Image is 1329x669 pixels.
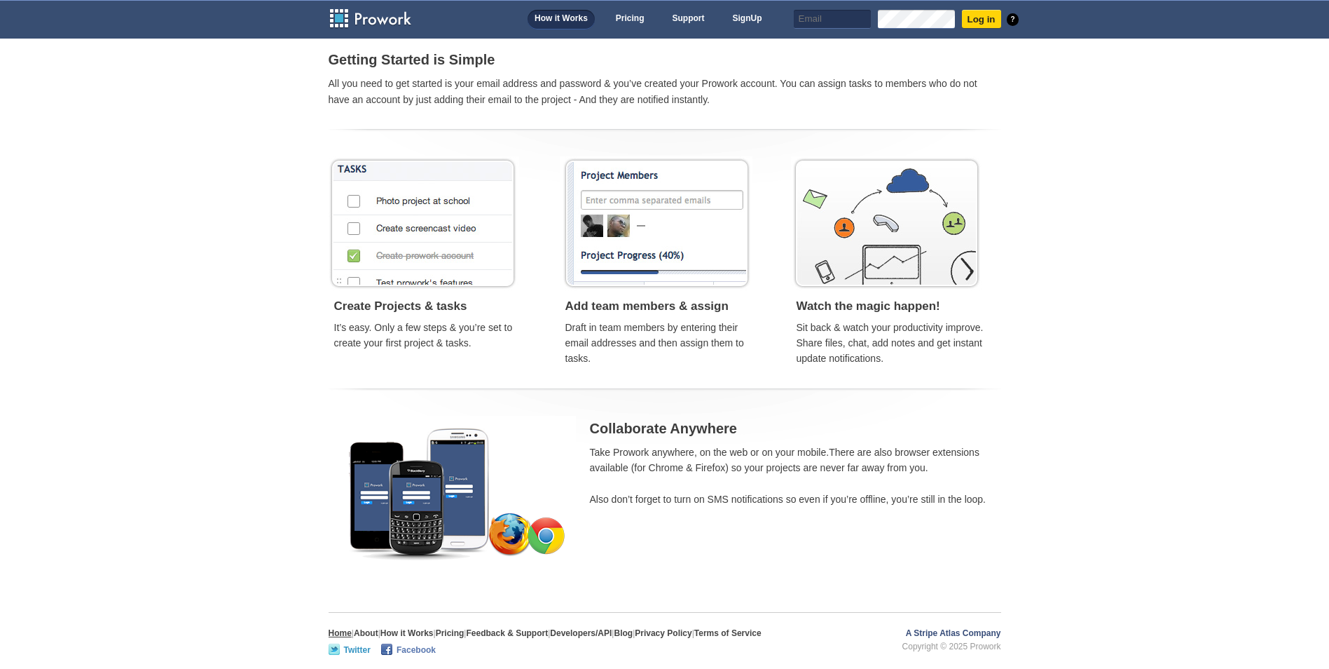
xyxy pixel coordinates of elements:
[614,628,633,638] a: Blog
[329,47,1001,72] h2: Getting Started is Simple
[560,156,752,292] img: how2.jpg
[329,628,352,638] a: Home
[329,445,1001,476] p: Take Prowork anywhere, on the web or on your mobile. There are also browser extensions available ...
[381,644,436,655] a: Facebook
[329,492,1001,507] p: Also don’t forget to turn on SMS notifications so even if you’re offline, you’re still in the loop.
[436,628,464,638] a: Pricing
[466,628,548,638] a: Feedback & Support
[609,10,652,29] a: Pricing
[794,10,871,29] input: Email
[1007,13,1018,26] a: ?
[560,320,752,367] p: Draft in team members by entering their email addresses and then assign them to tasks.
[962,10,1001,28] input: Log in
[329,8,429,29] a: Prowork
[791,297,984,316] h3: Watch the magic happen!
[726,10,769,29] a: SignUp
[329,76,1001,107] p: All you need to get started is your email address and password & you’ve created your Prowork acco...
[329,416,1001,441] h2: Collaborate Anywhere
[791,156,983,292] img: how3.jpg
[329,416,576,570] img: how-platforms.png
[791,320,984,367] p: Sit back & watch your productivity improve. Share files, chat, add notes and get instant update n...
[329,644,371,655] a: Twitter
[380,628,434,638] a: How it Works
[550,628,612,638] a: Developers/API
[666,10,712,29] a: Support
[635,628,691,638] a: Privacy Policy
[560,297,752,316] h3: Add team members & assign
[329,156,519,292] img: how1.jpg
[329,297,521,316] h3: Create Projects & tasks
[329,320,521,351] p: It’s easy. Only a few steps & you’re set to create your first project & tasks.
[354,628,378,638] a: About
[902,640,1001,654] span: Copyright © 2025 Prowork
[694,628,762,638] a: Terms of Service
[906,627,1001,640] a: A Stripe Atlas Company
[329,627,762,655] p: | | | | | | | |
[528,10,595,29] a: How it Works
